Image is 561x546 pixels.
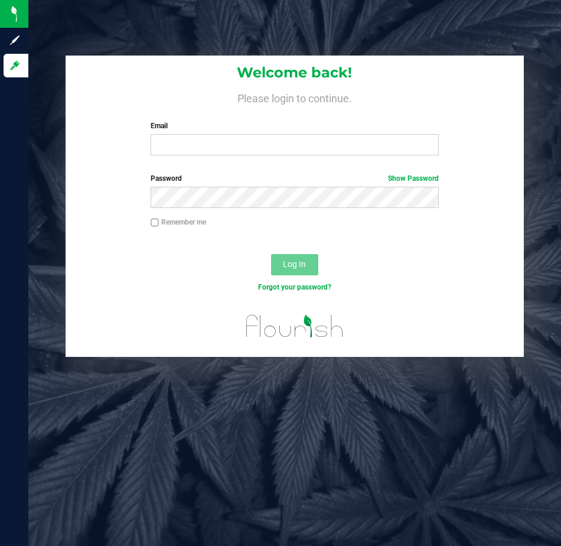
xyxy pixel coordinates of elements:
[151,121,439,131] label: Email
[9,34,21,46] inline-svg: Sign up
[151,217,206,227] label: Remember me
[237,305,352,347] img: flourish_logo.svg
[66,65,524,80] h1: Welcome back!
[258,283,331,291] a: Forgot your password?
[271,254,318,275] button: Log In
[388,174,439,183] a: Show Password
[151,174,182,183] span: Password
[66,90,524,104] h4: Please login to continue.
[9,60,21,71] inline-svg: Log in
[283,259,306,269] span: Log In
[151,219,159,227] input: Remember me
